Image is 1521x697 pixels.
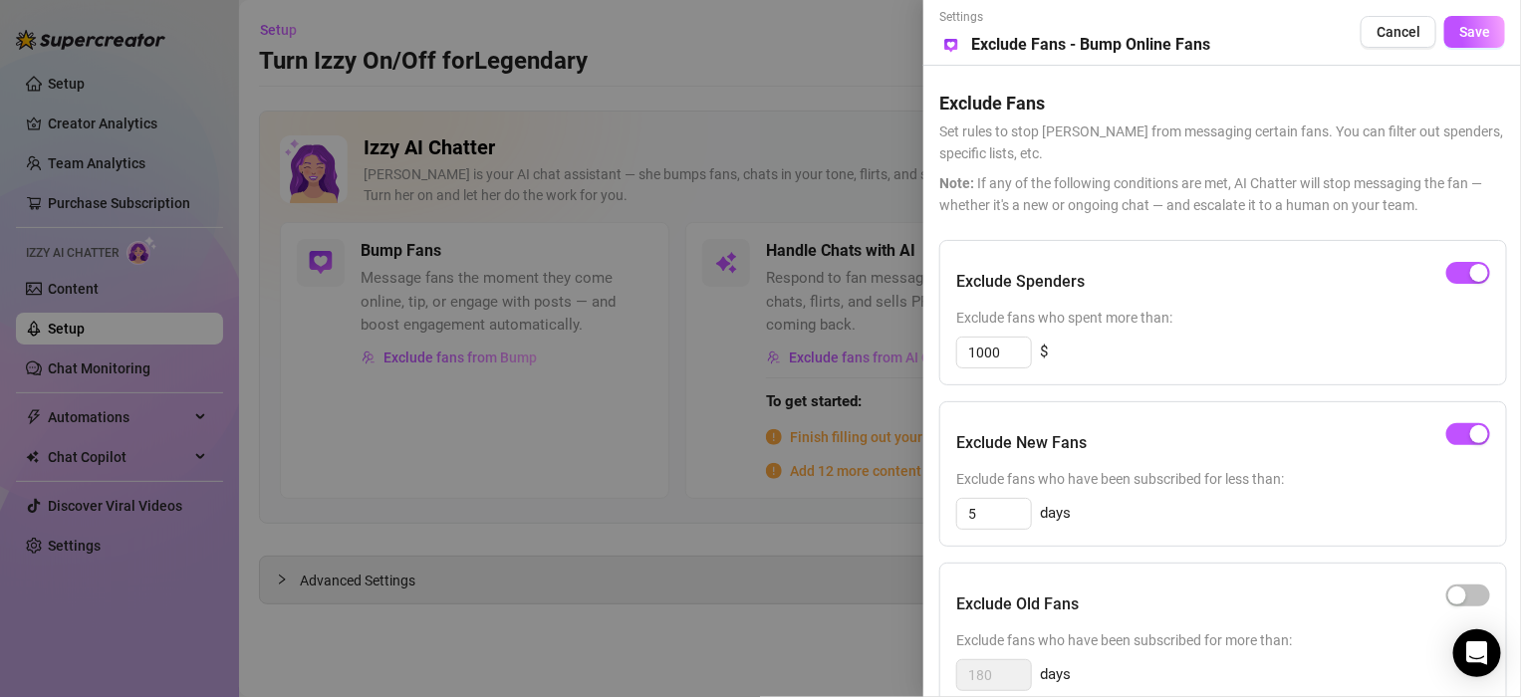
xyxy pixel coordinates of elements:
span: Save [1459,24,1490,40]
span: Exclude fans who have been subscribed for less than: [956,468,1490,490]
button: Save [1444,16,1505,48]
span: Settings [939,8,1210,27]
h5: Exclude Fans [939,90,1505,116]
div: Open Intercom Messenger [1453,629,1501,677]
h5: Exclude Spenders [956,270,1085,294]
h5: Exclude Old Fans [956,592,1079,616]
h5: Exclude New Fans [956,431,1087,455]
button: Cancel [1361,16,1436,48]
span: Note: [939,175,974,191]
span: Exclude fans who have been subscribed for more than: [956,629,1490,651]
span: Exclude fans who spent more than: [956,307,1490,329]
span: $ [1040,341,1048,364]
span: Set rules to stop [PERSON_NAME] from messaging certain fans. You can filter out spenders, specifi... [939,120,1505,164]
span: Cancel [1377,24,1420,40]
span: days [1040,663,1071,687]
span: days [1040,502,1071,526]
span: If any of the following conditions are met, AI Chatter will stop messaging the fan — whether it's... [939,172,1505,216]
h5: Exclude Fans - Bump Online Fans [971,33,1210,57]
